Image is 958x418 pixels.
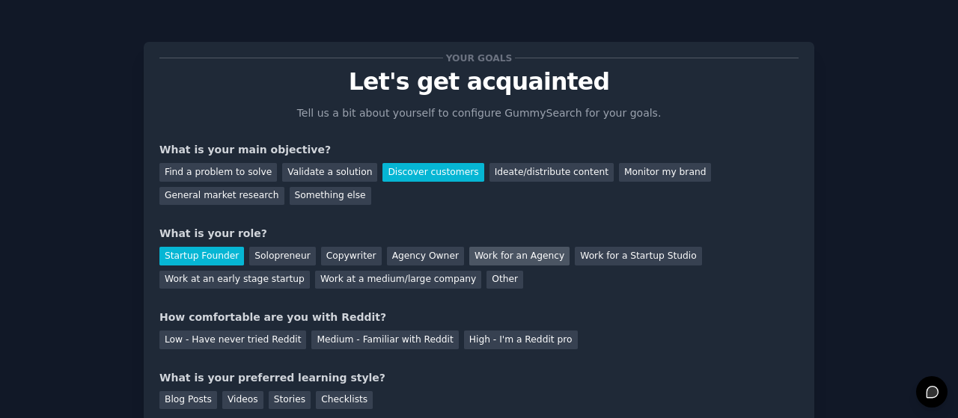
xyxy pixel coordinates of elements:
[159,226,799,242] div: What is your role?
[159,247,244,265] div: Startup Founder
[575,247,701,265] div: Work for a Startup Studio
[382,163,483,182] div: Discover customers
[222,391,263,410] div: Videos
[315,271,481,289] div: Work at a medium/large company
[159,163,277,182] div: Find a problem to solve
[159,271,310,289] div: Work at an early stage startup
[619,163,711,182] div: Monitor my brand
[469,247,570,265] div: Work for an Agency
[290,105,668,121] p: Tell us a bit about yourself to configure GummySearch for your goals.
[282,163,377,182] div: Validate a solution
[159,187,284,206] div: General market research
[290,187,371,206] div: Something else
[443,50,515,66] span: Your goals
[159,142,799,158] div: What is your main objective?
[159,370,799,386] div: What is your preferred learning style?
[486,271,523,289] div: Other
[311,331,458,349] div: Medium - Familiar with Reddit
[159,69,799,95] p: Let's get acquainted
[316,391,373,410] div: Checklists
[464,331,578,349] div: High - I'm a Reddit pro
[249,247,315,265] div: Solopreneur
[159,310,799,325] div: How comfortable are you with Reddit?
[269,391,311,410] div: Stories
[489,163,614,182] div: Ideate/distribute content
[387,247,464,265] div: Agency Owner
[321,247,382,265] div: Copywriter
[159,391,217,410] div: Blog Posts
[159,331,306,349] div: Low - Have never tried Reddit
